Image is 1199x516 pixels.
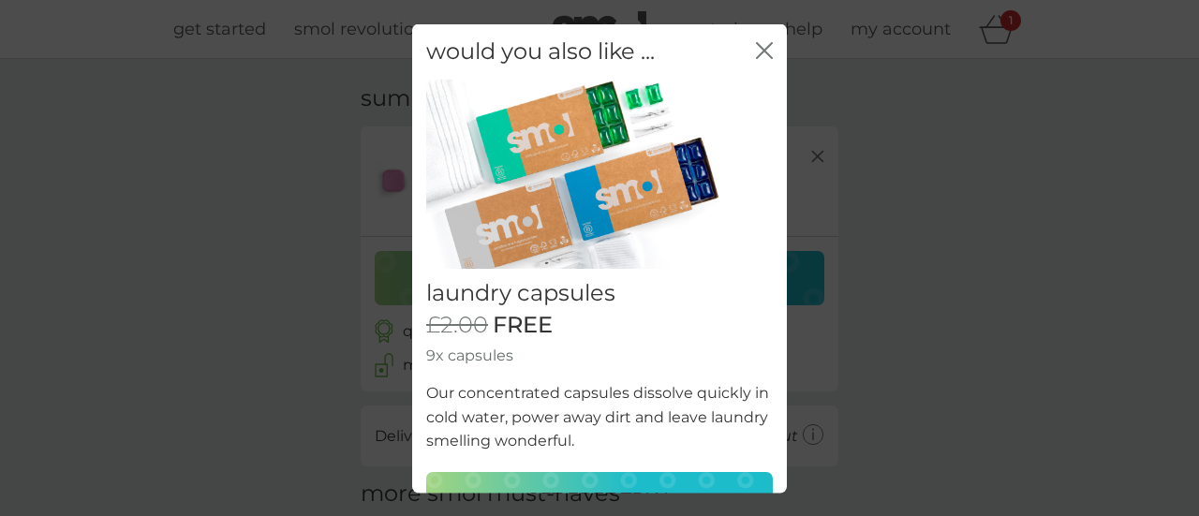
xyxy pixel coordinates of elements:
p: Our concentrated capsules dissolve quickly in cold water, power away dirt and leave laundry smell... [426,381,773,453]
h2: would you also like ... [426,37,655,65]
p: 9x capsules [426,343,773,367]
h2: laundry capsules [426,279,773,306]
p: GET FREE TRIAL [525,483,674,513]
button: close [756,41,773,61]
span: FREE [493,311,553,338]
span: £2.00 [426,311,488,338]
